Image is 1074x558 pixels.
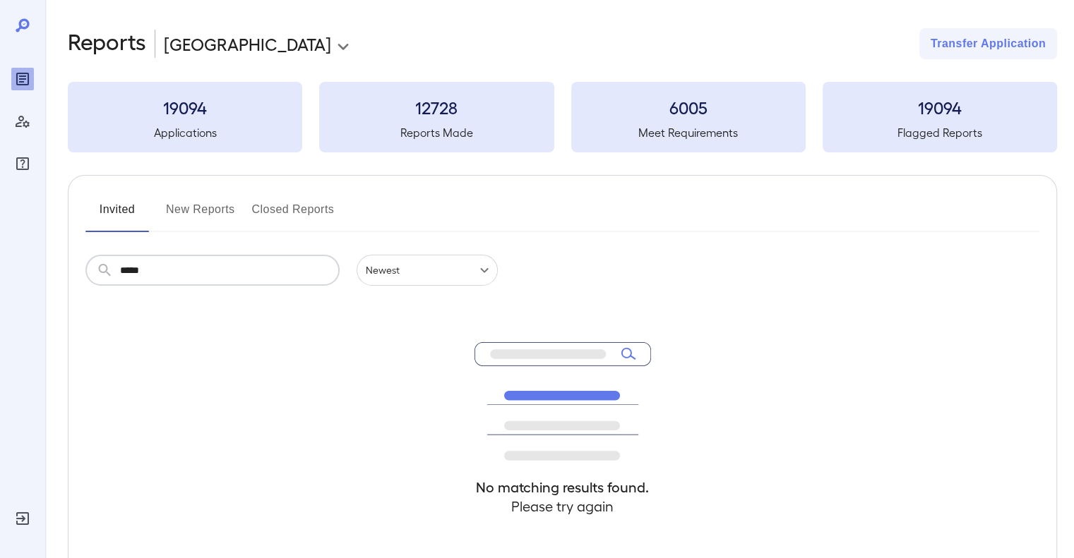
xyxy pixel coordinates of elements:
div: Log Out [11,507,34,530]
h3: 6005 [571,96,806,119]
button: Transfer Application [919,28,1057,59]
button: Closed Reports [252,198,335,232]
button: New Reports [166,198,235,232]
h4: No matching results found. [475,478,651,497]
h5: Applications [68,124,302,141]
p: [GEOGRAPHIC_DATA] [164,32,331,55]
h4: Please try again [475,497,651,516]
button: Invited [85,198,149,232]
h3: 19094 [823,96,1057,119]
h5: Flagged Reports [823,124,1057,141]
div: Reports [11,68,34,90]
div: Newest [357,255,498,286]
h5: Meet Requirements [571,124,806,141]
h3: 19094 [68,96,302,119]
summary: 19094Applications12728Reports Made6005Meet Requirements19094Flagged Reports [68,82,1057,152]
h5: Reports Made [319,124,554,141]
h2: Reports [68,28,146,59]
div: Manage Users [11,110,34,133]
div: FAQ [11,152,34,175]
h3: 12728 [319,96,554,119]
